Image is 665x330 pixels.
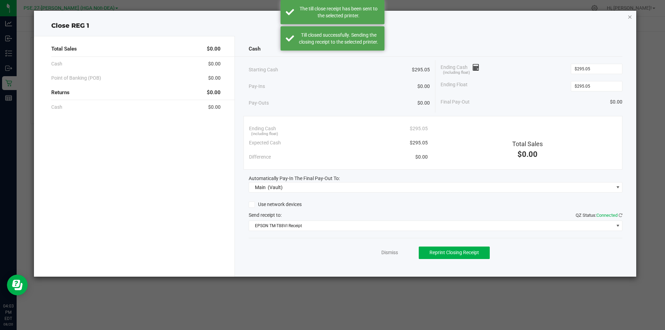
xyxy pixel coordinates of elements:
[249,139,281,146] span: Expected Cash
[249,153,271,161] span: Difference
[249,176,340,181] span: Automatically Pay-In The Final Pay-Out To:
[251,131,278,137] span: (including float)
[249,201,302,208] label: Use network devices
[417,83,430,90] span: $0.00
[419,247,490,259] button: Reprint Closing Receipt
[249,212,282,218] span: Send receipt to:
[255,185,266,190] span: Main
[51,45,77,53] span: Total Sales
[610,98,622,106] span: $0.00
[208,74,221,82] span: $0.00
[517,150,538,159] span: $0.00
[298,5,379,19] div: The till close receipt has been sent to the selected printer.
[51,85,221,100] div: Returns
[410,139,428,146] span: $295.05
[7,275,28,295] iframe: Resource center
[381,249,398,256] a: Dismiss
[576,213,622,218] span: QZ Status:
[596,213,618,218] span: Connected
[51,74,101,82] span: Point of Banking (POB)
[441,64,479,74] span: Ending Cash
[441,98,470,106] span: Final Pay-Out
[34,21,637,30] div: Close REG 1
[412,66,430,73] span: $295.05
[249,83,265,90] span: Pay-Ins
[443,70,470,76] span: (including float)
[249,66,278,73] span: Starting Cash
[207,89,221,97] span: $0.00
[268,185,283,190] span: (Vault)
[417,99,430,107] span: $0.00
[410,125,428,132] span: $295.05
[249,221,614,231] span: EPSON TM-T88VI Receipt
[415,153,428,161] span: $0.00
[51,104,62,111] span: Cash
[441,81,468,91] span: Ending Float
[249,125,276,132] span: Ending Cash
[207,45,221,53] span: $0.00
[249,45,260,53] span: Cash
[298,32,379,45] div: Till closed successfully. Sending the closing receipt to the selected printer.
[208,104,221,111] span: $0.00
[429,250,479,255] span: Reprint Closing Receipt
[512,140,543,148] span: Total Sales
[208,60,221,68] span: $0.00
[249,99,269,107] span: Pay-Outs
[51,60,62,68] span: Cash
